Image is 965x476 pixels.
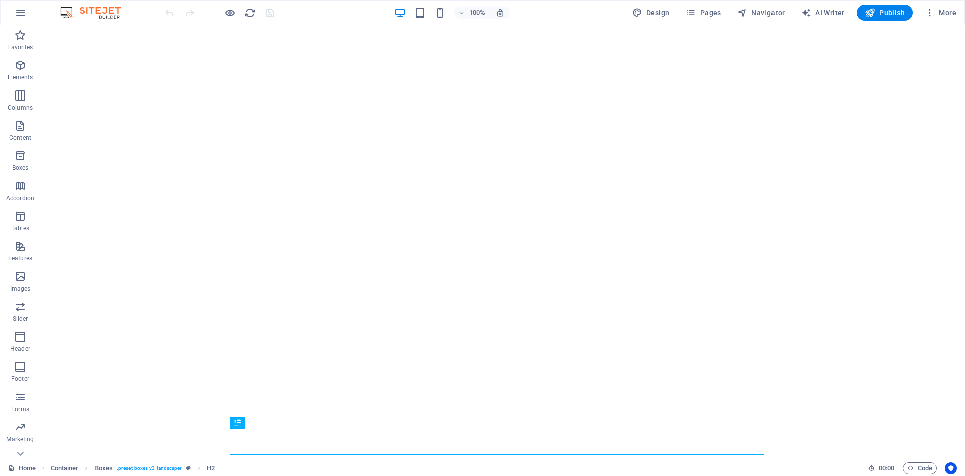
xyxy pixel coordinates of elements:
button: Navigator [733,5,789,21]
i: Reload page [244,7,256,19]
button: Design [628,5,674,21]
button: Click here to leave preview mode and continue editing [224,7,236,19]
span: Design [632,8,670,18]
button: Code [903,462,937,474]
p: Accordion [6,194,34,202]
p: Marketing [6,435,34,443]
a: Click to cancel selection. Double-click to open Pages [8,462,36,474]
i: On resize automatically adjust zoom level to fit chosen device. [496,8,505,17]
span: Click to select. Double-click to edit [207,462,215,474]
button: Usercentrics [945,462,957,474]
span: Pages [686,8,721,18]
span: Publish [865,8,905,18]
span: : [886,464,887,472]
span: Navigator [737,8,785,18]
p: Boxes [12,164,29,172]
h6: 100% [469,7,486,19]
p: Tables [11,224,29,232]
nav: breadcrumb [51,462,215,474]
span: AI Writer [801,8,845,18]
button: More [921,5,960,21]
button: Pages [682,5,725,21]
p: Columns [8,104,33,112]
button: AI Writer [797,5,849,21]
span: More [925,8,956,18]
p: Footer [11,375,29,383]
span: Click to select. Double-click to edit [51,462,79,474]
span: 00 00 [879,462,894,474]
p: Favorites [7,43,33,51]
p: Elements [8,73,33,81]
button: reload [244,7,256,19]
span: Click to select. Double-click to edit [94,462,113,474]
i: This element is a customizable preset [186,465,191,471]
p: Header [10,345,30,353]
img: Editor Logo [58,7,133,19]
p: Forms [11,405,29,413]
div: Design (Ctrl+Alt+Y) [628,5,674,21]
p: Content [9,134,31,142]
p: Slider [13,315,28,323]
span: . preset-boxes-v3-landscaper [117,462,182,474]
span: Code [907,462,932,474]
p: Images [10,284,31,293]
p: Features [8,254,32,262]
button: Publish [857,5,913,21]
button: 100% [454,7,490,19]
h6: Session time [868,462,895,474]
